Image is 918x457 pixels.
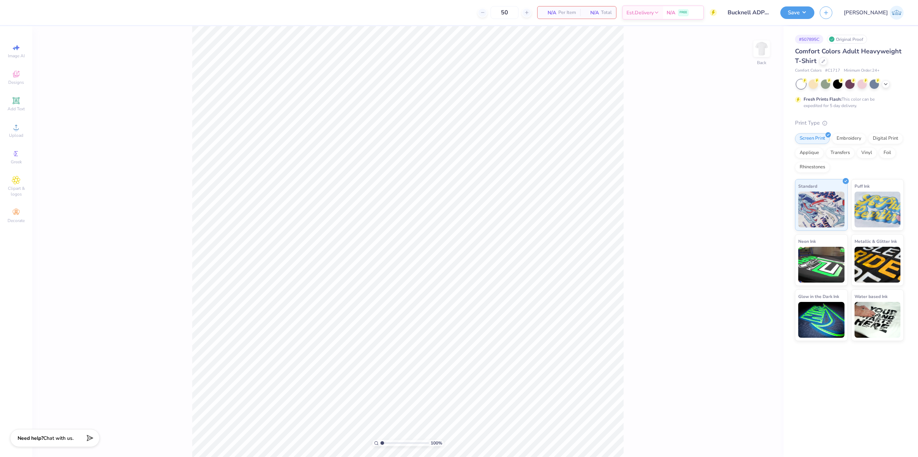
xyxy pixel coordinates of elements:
div: # 507895C [795,35,823,44]
div: Digital Print [868,133,903,144]
div: Embroidery [832,133,866,144]
span: Neon Ink [798,237,816,245]
div: Transfers [826,148,855,158]
div: Applique [795,148,824,158]
span: Add Text [8,106,25,112]
div: Back [757,59,766,66]
span: Comfort Colors Adult Heavyweight T-Shirt [795,47,902,65]
span: Total [601,9,612,16]
button: Save [780,6,814,19]
img: Metallic & Glitter Ink [855,247,901,283]
img: Back [754,42,769,56]
img: Standard [798,192,844,227]
div: Print Type [795,119,904,127]
img: Neon Ink [798,247,844,283]
input: Untitled Design [722,5,775,20]
span: Puff Ink [855,182,870,190]
span: Image AI [8,53,25,59]
strong: Fresh Prints Flash: [804,96,842,102]
span: Decorate [8,218,25,223]
span: Water based Ink [855,293,888,300]
img: Water based Ink [855,302,901,338]
span: N/A [585,9,599,16]
a: [PERSON_NAME] [844,6,904,20]
div: Rhinestones [795,162,830,173]
span: Clipart & logos [4,186,29,197]
span: N/A [667,9,675,16]
span: Chat with us. [43,435,74,442]
img: Glow in the Dark Ink [798,302,844,338]
span: 100 % [431,440,442,446]
input: – – [491,6,519,19]
div: Foil [879,148,896,158]
img: Puff Ink [855,192,901,227]
span: FREE [680,10,687,15]
div: Screen Print [795,133,830,144]
span: Comfort Colors [795,68,822,74]
span: Est. Delivery [626,9,654,16]
span: Glow in the Dark Ink [798,293,839,300]
div: This color can be expedited for 5 day delivery. [804,96,892,109]
span: N/A [542,9,556,16]
span: [PERSON_NAME] [844,9,888,17]
div: Original Proof [827,35,867,44]
span: Upload [9,133,23,138]
span: Metallic & Glitter Ink [855,237,897,245]
strong: Need help? [18,435,43,442]
span: Standard [798,182,817,190]
span: Minimum Order: 24 + [844,68,880,74]
span: # C1717 [825,68,840,74]
img: Josephine Amber Orros [890,6,904,20]
span: Greek [11,159,22,165]
div: Vinyl [857,148,877,158]
span: Designs [8,80,24,85]
span: Per Item [558,9,576,16]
